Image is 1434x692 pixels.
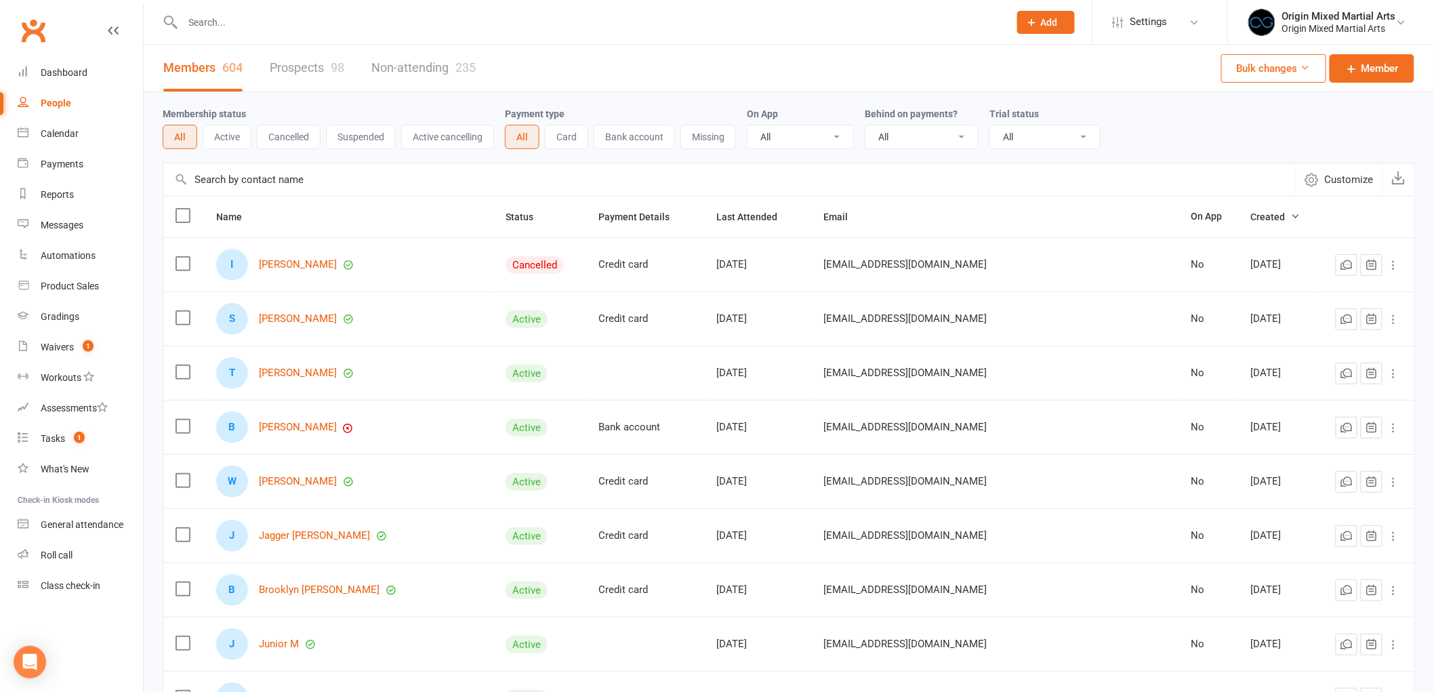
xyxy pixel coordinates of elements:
span: Last Attended [717,211,793,222]
a: [PERSON_NAME] [259,313,337,325]
a: [PERSON_NAME] [259,367,337,379]
span: Name [216,211,257,222]
span: [EMAIL_ADDRESS][DOMAIN_NAME] [824,360,987,386]
button: Created [1251,209,1300,225]
div: Origin Mixed Martial Arts [1282,22,1396,35]
div: No [1191,638,1227,650]
div: William [216,466,248,497]
img: thumb_image1665119159.png [1248,9,1275,36]
a: Product Sales [18,271,143,302]
div: Tasks [41,433,65,444]
input: Search... [179,13,1000,32]
div: Credit card [599,313,693,325]
div: No [1191,530,1227,542]
span: Settings [1130,7,1168,37]
div: [DATE] [717,313,800,325]
div: Origin Mixed Martial Arts [1282,10,1396,22]
span: Payment Details [599,211,685,222]
div: What's New [41,464,89,474]
div: [DATE] [1251,422,1305,433]
div: Reports [41,189,74,200]
div: [DATE] [1251,638,1305,650]
a: [PERSON_NAME] [259,422,337,433]
a: People [18,88,143,119]
button: Active [203,125,251,149]
div: No [1191,476,1227,487]
span: Email [824,211,863,222]
div: Roll call [41,550,73,561]
a: Prospects98 [270,45,344,91]
div: [DATE] [1251,313,1305,325]
span: Member [1361,60,1399,77]
span: 1 [83,340,94,352]
button: Bank account [594,125,675,149]
a: Workouts [18,363,143,393]
div: [DATE] [717,367,800,379]
a: Member [1330,54,1414,83]
div: Assessments [41,403,108,413]
label: Payment type [505,108,565,119]
div: Open Intercom Messenger [14,646,46,678]
a: Members604 [163,45,243,91]
a: Clubworx [16,14,50,47]
button: All [505,125,539,149]
div: [DATE] [717,584,800,596]
div: Messages [41,220,83,230]
div: Class check-in [41,580,100,591]
a: Dashboard [18,58,143,88]
a: Automations [18,241,143,271]
div: Buyanzayakh [216,411,248,443]
button: Add [1017,11,1075,34]
div: Payments [41,159,83,169]
a: Messages [18,210,143,241]
span: [EMAIL_ADDRESS][DOMAIN_NAME] [824,631,987,657]
div: Active [506,473,548,491]
span: Customize [1325,171,1374,188]
div: No [1191,259,1227,270]
div: Active [506,365,548,382]
div: Active [506,527,548,545]
button: Cancelled [257,125,321,149]
div: Jagger [216,520,248,552]
div: Theo [216,357,248,389]
div: Calendar [41,128,79,139]
button: Payment Details [599,209,685,225]
div: 98 [331,60,344,75]
div: Active [506,636,548,653]
input: Search by contact name [163,163,1296,196]
button: Email [824,209,863,225]
div: No [1191,584,1227,596]
div: Isaac [216,249,248,281]
div: Credit card [599,476,693,487]
a: Tasks 1 [18,424,143,454]
a: Roll call [18,540,143,571]
span: Created [1251,211,1300,222]
span: Status [506,211,548,222]
div: [DATE] [1251,476,1305,487]
div: Credit card [599,584,693,596]
button: Name [216,209,257,225]
span: [EMAIL_ADDRESS][DOMAIN_NAME] [824,306,987,331]
span: [EMAIL_ADDRESS][DOMAIN_NAME] [824,577,987,603]
div: Credit card [599,530,693,542]
button: Card [545,125,588,149]
a: [PERSON_NAME] [259,259,337,270]
a: Class kiosk mode [18,571,143,601]
a: [PERSON_NAME] [259,476,337,487]
div: [DATE] [1251,530,1305,542]
div: [DATE] [1251,367,1305,379]
div: Automations [41,250,96,261]
a: Jagger [PERSON_NAME] [259,530,370,542]
div: Bank account [599,422,693,433]
button: Bulk changes [1221,54,1326,83]
span: 1 [74,432,85,443]
div: [DATE] [717,259,800,270]
span: Add [1041,17,1058,28]
a: What's New [18,454,143,485]
div: [DATE] [717,530,800,542]
a: Payments [18,149,143,180]
button: Status [506,209,548,225]
a: Assessments [18,393,143,424]
div: Credit card [599,259,693,270]
div: Product Sales [41,281,99,291]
